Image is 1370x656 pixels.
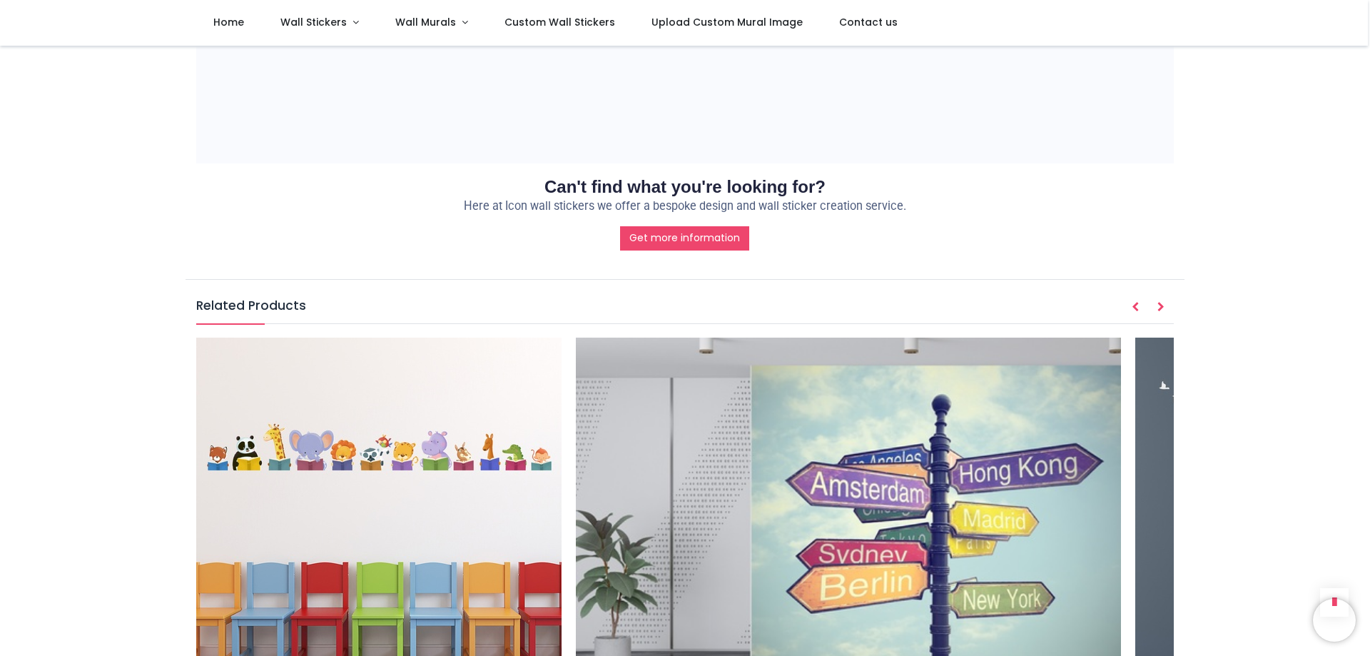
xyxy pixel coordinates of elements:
button: Prev [1122,296,1148,320]
span: Contact us [839,15,898,29]
span: Home [213,15,244,29]
span: Wall Murals [395,15,456,29]
span: Custom Wall Stickers [504,15,615,29]
a: Get more information [620,226,749,251]
iframe: Brevo live chat [1313,599,1356,642]
span: Upload Custom Mural Image [651,15,803,29]
h2: Can't find what you're looking for? [196,175,1174,199]
span: Wall Stickers [280,15,347,29]
p: Here at Icon wall stickers we offer a bespoke design and wall sticker creation service. [196,198,1174,215]
button: Next [1148,296,1174,320]
h5: Related Products [196,297,1174,324]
